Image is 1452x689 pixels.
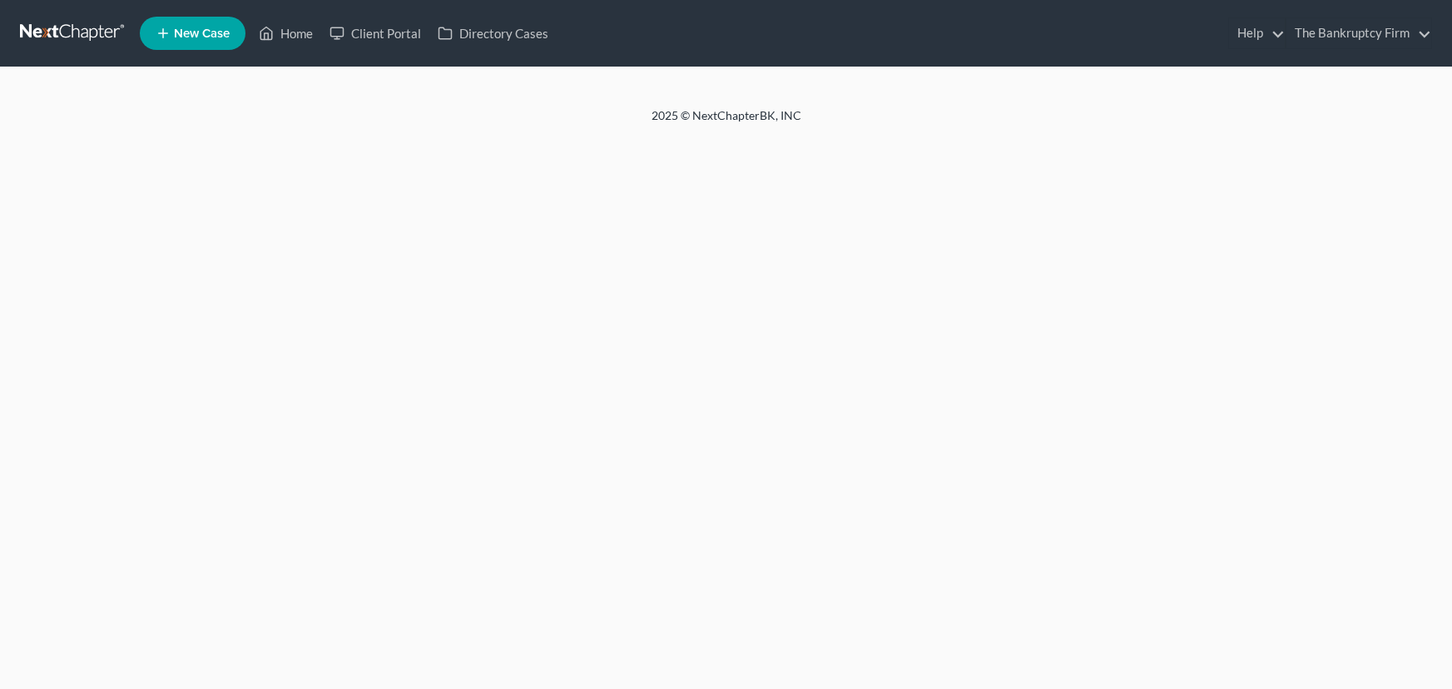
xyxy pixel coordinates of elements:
div: 2025 © NextChapterBK, INC [252,107,1201,137]
a: Help [1229,18,1285,48]
a: Client Portal [321,18,429,48]
a: The Bankruptcy Firm [1286,18,1431,48]
a: Home [250,18,321,48]
a: Directory Cases [429,18,557,48]
new-legal-case-button: New Case [140,17,245,50]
